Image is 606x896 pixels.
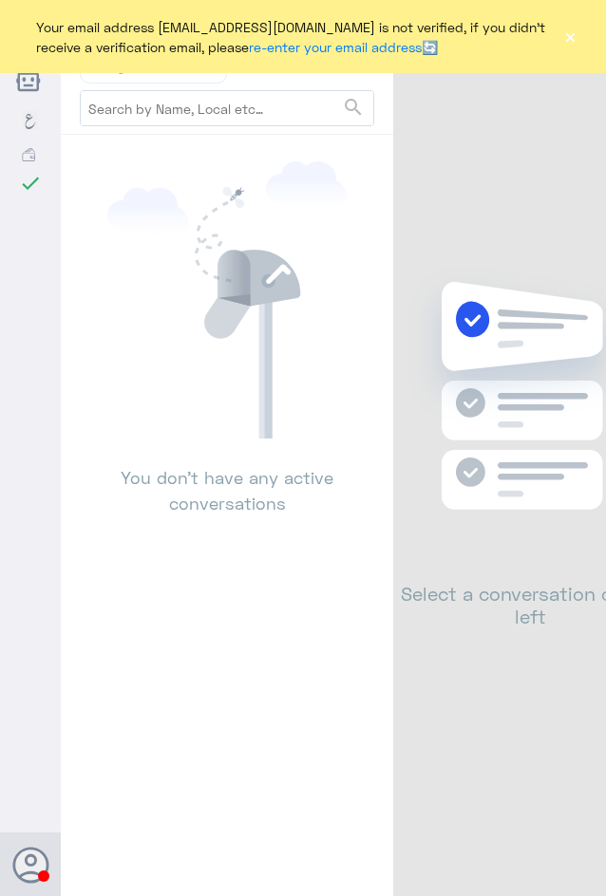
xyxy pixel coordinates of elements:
span: search [342,96,365,119]
a: re-enter your email address [249,39,422,55]
i: check [19,172,42,195]
button: × [563,28,578,47]
p: You don’t have any active conversations [80,439,374,516]
button: search [342,92,365,123]
button: Avatar [12,847,48,883]
input: Search by Name, Local etc… [81,91,373,125]
span: Your email address [EMAIL_ADDRESS][DOMAIN_NAME] is not verified, if you didn't receive a verifica... [36,17,557,57]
